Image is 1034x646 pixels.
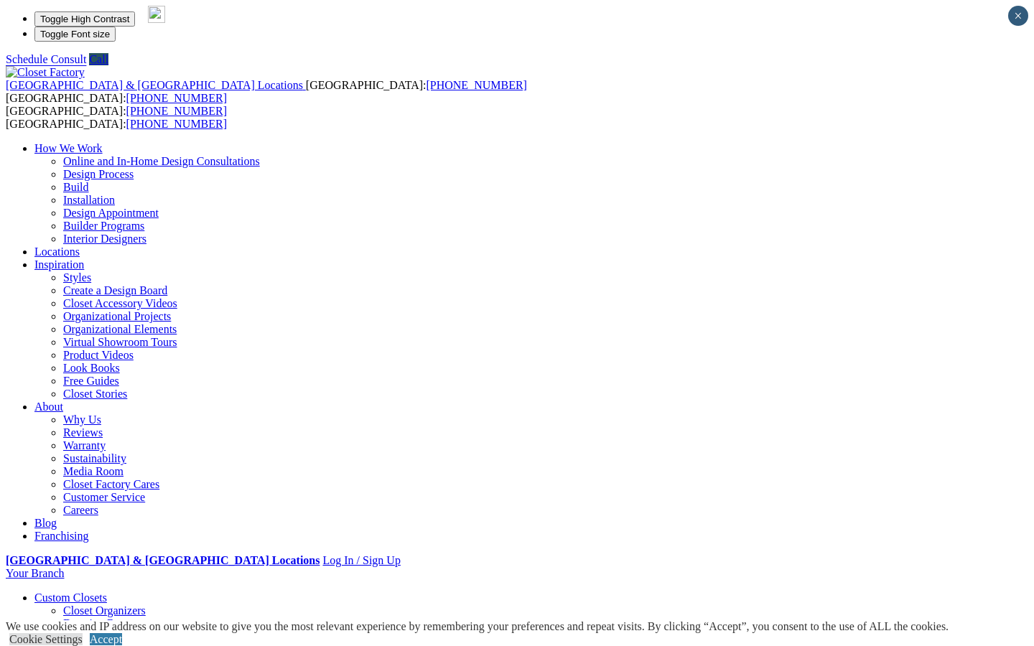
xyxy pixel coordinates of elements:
[63,491,145,503] a: Customer Service
[63,465,124,477] a: Media Room
[34,258,84,271] a: Inspiration
[63,617,139,629] a: Dressing Rooms
[63,504,98,516] a: Careers
[63,194,115,206] a: Installation
[63,233,146,245] a: Interior Designers
[63,604,146,617] a: Closet Organizers
[9,633,83,645] a: Cookie Settings
[426,79,526,91] a: [PHONE_NUMBER]
[34,11,135,27] button: Toggle High Contrast
[126,105,227,117] a: [PHONE_NUMBER]
[90,633,122,645] a: Accept
[63,426,103,439] a: Reviews
[63,271,91,284] a: Styles
[40,14,129,24] span: Toggle High Contrast
[63,439,106,451] a: Warranty
[34,517,57,529] a: Blog
[63,336,177,348] a: Virtual Showroom Tours
[34,530,89,542] a: Franchising
[6,567,64,579] a: Your Branch
[63,452,126,464] a: Sustainability
[63,168,134,180] a: Design Process
[34,591,107,604] a: Custom Closets
[63,181,89,193] a: Build
[63,155,260,167] a: Online and In-Home Design Consultations
[63,220,144,232] a: Builder Programs
[126,118,227,130] a: [PHONE_NUMBER]
[1008,6,1028,26] button: Close
[6,105,227,130] span: [GEOGRAPHIC_DATA]: [GEOGRAPHIC_DATA]:
[63,362,120,374] a: Look Books
[63,323,177,335] a: Organizational Elements
[63,284,167,296] a: Create a Design Board
[6,79,306,91] a: [GEOGRAPHIC_DATA] & [GEOGRAPHIC_DATA] Locations
[63,310,171,322] a: Organizational Projects
[6,620,949,633] div: We use cookies and IP address on our website to give you the most relevant experience by remember...
[322,554,400,566] a: Log In / Sign Up
[34,142,103,154] a: How We Work
[63,388,127,400] a: Closet Stories
[63,478,159,490] a: Closet Factory Cares
[34,401,63,413] a: About
[6,79,303,91] span: [GEOGRAPHIC_DATA] & [GEOGRAPHIC_DATA] Locations
[63,375,119,387] a: Free Guides
[63,413,101,426] a: Why Us
[6,79,527,104] span: [GEOGRAPHIC_DATA]: [GEOGRAPHIC_DATA]:
[89,53,108,65] a: Call
[63,349,134,361] a: Product Videos
[126,92,227,104] a: [PHONE_NUMBER]
[63,297,177,309] a: Closet Accessory Videos
[63,207,159,219] a: Design Appointment
[6,554,320,566] a: [GEOGRAPHIC_DATA] & [GEOGRAPHIC_DATA] Locations
[6,66,85,79] img: Closet Factory
[40,29,110,39] span: Toggle Font size
[148,6,165,23] img: npw-badge-icon-locked.svg
[34,245,80,258] a: Locations
[34,27,116,42] button: Toggle Font size
[6,53,86,65] a: Schedule Consult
